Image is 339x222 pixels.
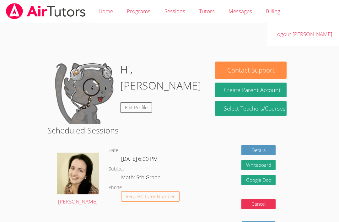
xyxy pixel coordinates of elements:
[229,8,252,15] span: Messages
[215,101,287,116] a: Select Teachers/Courses
[241,160,276,170] button: Whiteboard
[5,3,86,19] img: airtutors_banner-c4298cdbf04f3fff15de1276eac7730deb9818008684d7c2e4769d2f7ddbe033.png
[52,62,115,124] img: default.png
[109,165,124,173] dt: Subject
[121,173,162,184] dd: Math: 5th Grade
[121,191,180,202] button: Request Tutor Number
[241,145,276,155] a: Details
[57,153,99,195] img: Screenshot%202022-07-16%2010.55.09%20PM.png
[215,83,287,97] button: Create Parent Account
[241,175,276,185] a: Google Doc
[47,124,292,136] h2: Scheduled Sessions
[215,62,287,79] button: Contact Support
[109,184,122,192] dt: Phone
[120,102,152,113] a: Edit Profile
[126,194,175,199] span: Request Tutor Number
[241,199,276,209] button: Cancel
[120,62,205,94] h1: Hi, [PERSON_NAME]
[109,147,118,154] dt: Date
[121,155,158,162] span: [DATE] 6:00 PM
[57,153,99,206] a: [PERSON_NAME]
[267,23,339,46] a: Logout [PERSON_NAME]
